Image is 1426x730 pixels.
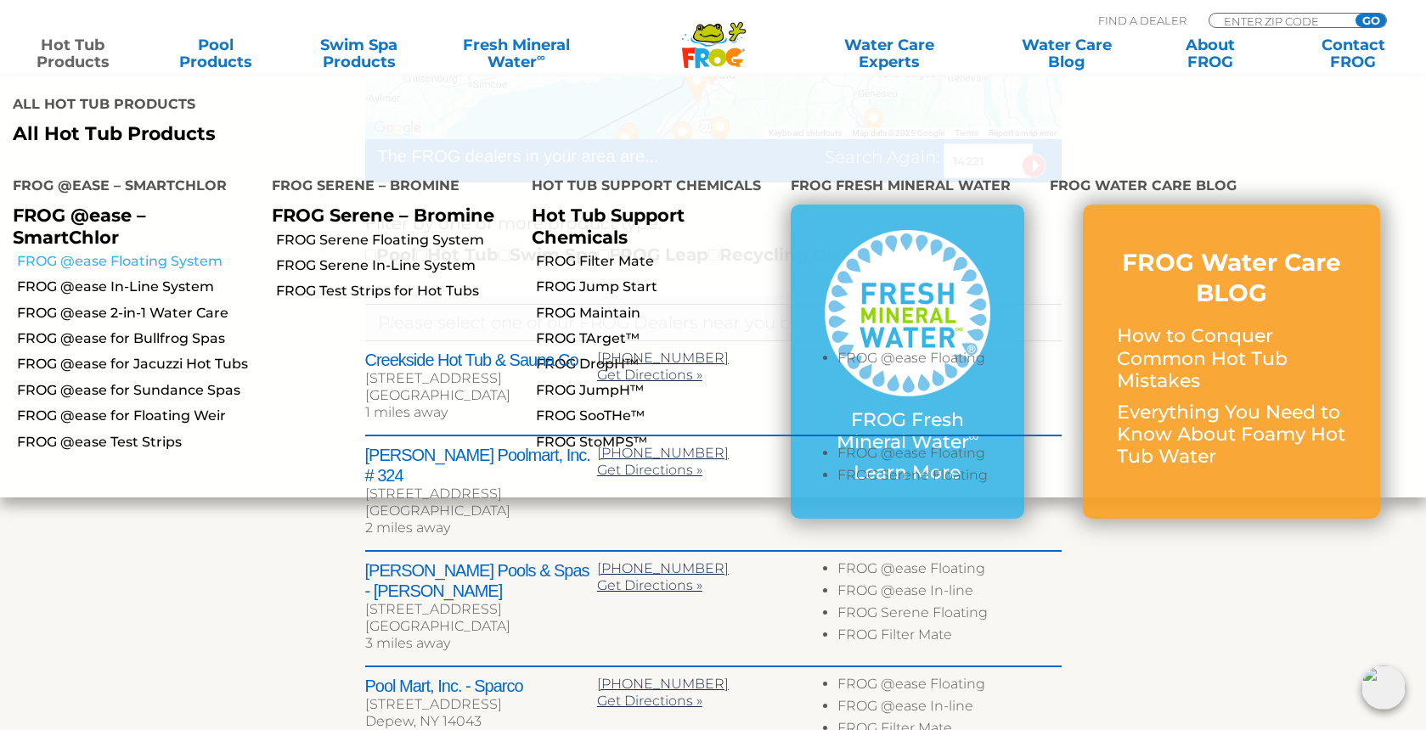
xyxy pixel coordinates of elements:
[17,304,259,323] a: FROG @ease 2-in-1 Water Care
[837,604,1061,626] li: FROG Serene Floating
[1356,14,1386,27] input: GO
[536,252,778,271] a: FROG Filter Mate
[837,467,1061,489] li: FROG Serene Floating
[837,676,1061,698] li: FROG @ease Floating
[447,36,586,70] a: Fresh MineralWater∞
[1117,247,1346,477] a: FROG Water Care BLOG How to Conquer Common Hot Tub Mistakes Everything You Need to Know About Foa...
[365,601,597,618] div: [STREET_ADDRESS]
[17,407,259,425] a: FROG @ease for Floating Weir
[365,676,597,696] h2: Pool Mart, Inc. - Sparco
[365,713,597,730] div: Depew, NY 14043
[303,36,414,70] a: Swim SpaProducts
[1361,665,1406,710] img: openIcon
[837,445,1061,467] li: FROG @ease Floating
[1117,325,1346,392] p: How to Conquer Common Hot Tub Mistakes
[532,171,765,205] h4: Hot Tub Support Chemicals
[276,282,518,300] a: FROG Test Strips for Hot Tubs
[365,635,450,651] span: 3 miles away
[17,381,259,400] a: FROG @ease for Sundance Spas
[365,350,597,370] h2: Creekside Hot Tub & Sauna Co
[365,696,597,713] div: [STREET_ADDRESS]
[837,698,1061,720] li: FROG @ease In-line
[365,370,597,387] div: [STREET_ADDRESS]
[365,503,597,519] div: [GEOGRAPHIC_DATA]
[798,36,979,70] a: Water CareExperts
[597,367,702,383] a: Get Directions »
[17,278,259,296] a: FROG @ease In-Line System
[17,36,128,70] a: Hot TubProducts
[1012,36,1123,70] a: Water CareBlog
[13,123,701,145] a: All Hot Tub Products
[276,256,518,275] a: FROG Serene In-Line System
[365,404,448,420] span: 1 miles away
[837,350,1061,372] li: FROG @ease Floating
[597,350,729,366] a: [PHONE_NUMBER]
[1222,14,1337,28] input: Zip Code Form
[17,252,259,271] a: FROG @ease Floating System
[825,230,990,492] a: FROG Fresh Mineral Water∞ Learn More
[272,205,505,226] p: FROG Serene – Bromine
[837,582,1061,604] li: FROG @ease In-line
[1098,13,1186,28] p: Find A Dealer
[791,171,1024,205] h4: FROG Fresh Mineral Water
[532,205,685,247] a: Hot Tub Support Chemicals
[1117,401,1346,469] p: Everything You Need to Know About Foamy Hot Tub Water
[1154,36,1265,70] a: AboutFROG
[13,89,701,123] h4: All Hot Tub Products
[17,433,259,452] a: FROG @ease Test Strips
[597,462,702,478] a: Get Directions »
[365,618,597,635] div: [GEOGRAPHIC_DATA]
[597,445,729,461] a: [PHONE_NUMBER]
[1117,247,1346,309] h3: FROG Water Care BLOG
[161,36,272,70] a: PoolProducts
[597,676,729,692] a: [PHONE_NUMBER]
[597,577,702,593] a: Get Directions »
[536,278,778,296] a: FROG Jump Start
[365,560,597,601] h2: [PERSON_NAME] Pools & Spas - [PERSON_NAME]
[365,387,597,404] div: [GEOGRAPHIC_DATA]
[272,171,505,205] h4: FROG Serene – Bromine
[537,50,545,64] sup: ∞
[13,205,246,247] p: FROG @ease – SmartChlor
[536,304,778,323] a: FROG Maintain
[365,519,450,536] span: 2 miles away
[17,355,259,373] a: FROG @ease for Jacuzzi Hot Tubs
[597,693,702,709] a: Get Directions »
[17,329,259,348] a: FROG @ease for Bullfrog Spas
[536,329,778,348] a: FROG TArget™
[1050,171,1413,205] h4: FROG Water Care Blog
[837,626,1061,649] li: FROG Filter Mate
[837,560,1061,582] li: FROG @ease Floating
[365,445,597,486] h2: [PERSON_NAME] Poolmart, Inc. # 324
[276,231,518,250] a: FROG Serene Floating System
[597,560,729,576] a: [PHONE_NUMBER]
[13,171,246,205] h4: FROG @ease – SmartChlor
[365,486,597,503] div: [STREET_ADDRESS]
[1298,36,1409,70] a: ContactFROG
